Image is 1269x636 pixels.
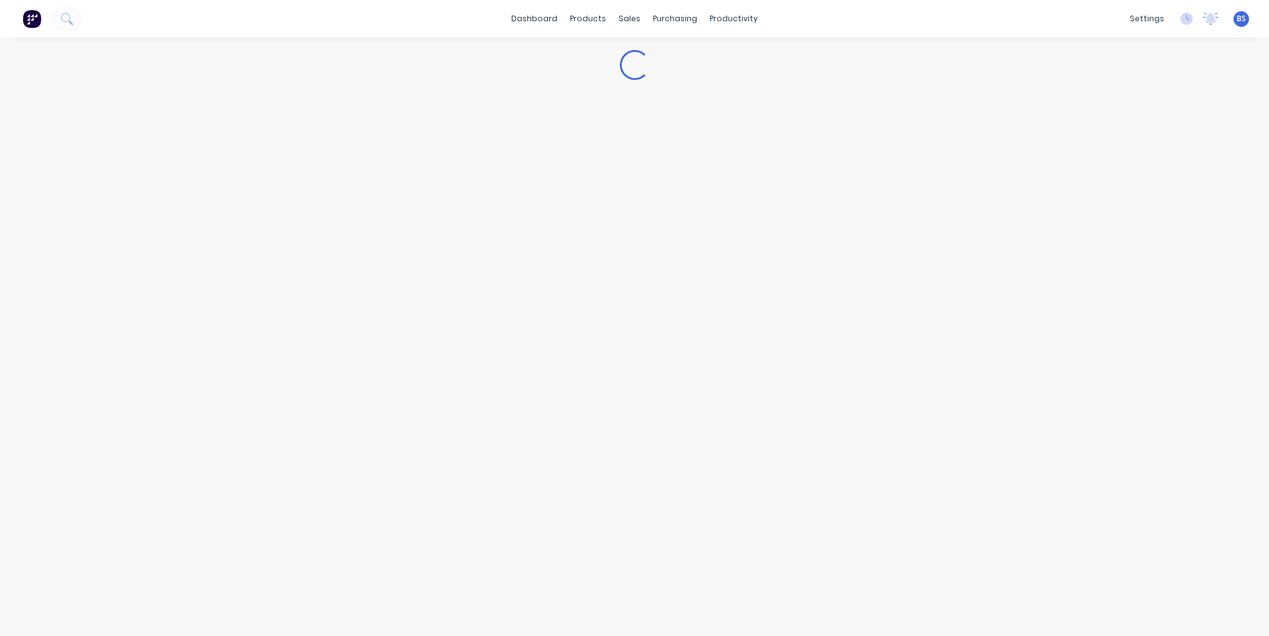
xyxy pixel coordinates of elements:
[647,9,703,28] div: purchasing
[564,9,612,28] div: products
[1124,9,1170,28] div: settings
[612,9,647,28] div: sales
[505,9,564,28] a: dashboard
[703,9,764,28] div: productivity
[22,9,41,28] img: Factory
[1237,13,1246,24] span: BS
